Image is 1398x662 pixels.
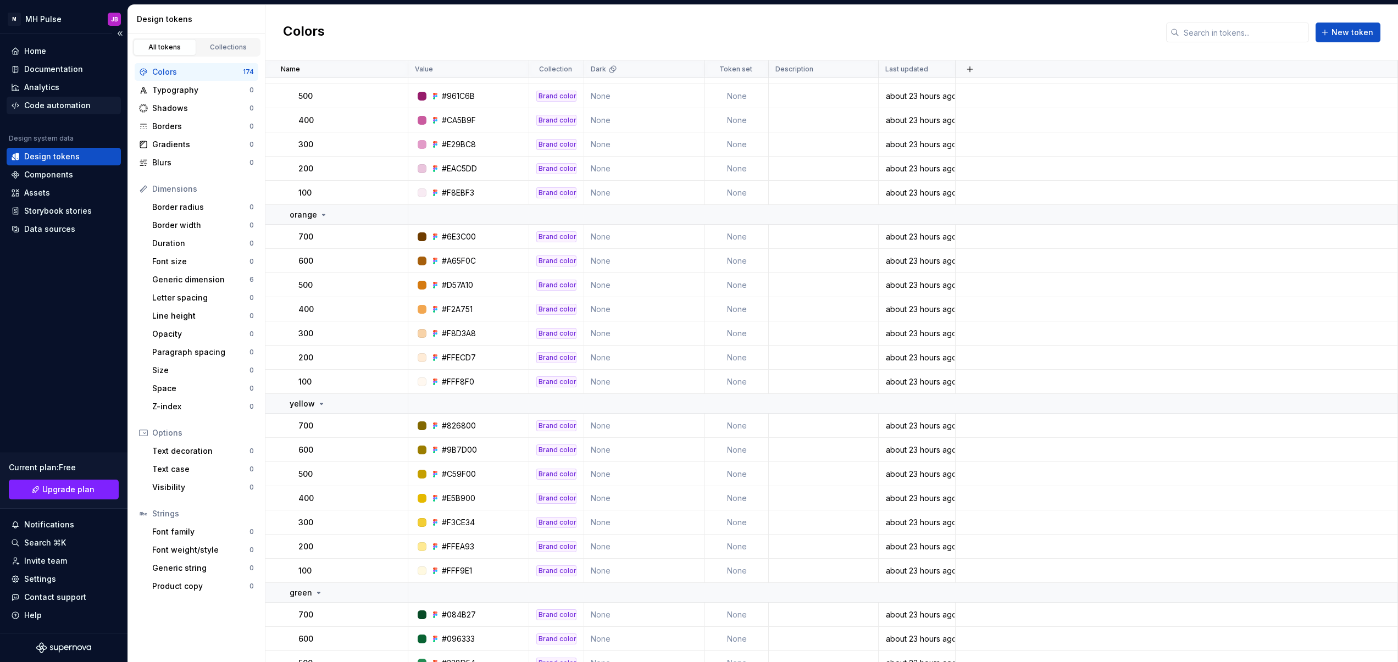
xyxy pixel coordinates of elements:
td: None [584,249,705,273]
button: Upgrade plan [9,480,119,499]
p: Dark [591,65,606,74]
div: #F3CE34 [442,517,475,528]
td: None [584,462,705,486]
div: #E5B900 [442,493,475,504]
div: Brand colors [536,469,576,480]
p: 100 [298,565,312,576]
td: None [705,486,769,510]
div: #6E3C00 [442,231,476,242]
div: #F8D3A8 [442,328,476,339]
div: about 23 hours ago [879,469,955,480]
div: about 23 hours ago [879,139,955,150]
p: green [290,587,312,598]
a: Storybook stories [7,202,121,220]
td: None [705,414,769,438]
div: Z-index [152,401,249,412]
div: 6 [249,275,254,284]
div: 0 [249,203,254,212]
div: 0 [249,221,254,230]
div: 0 [249,158,254,167]
div: Border width [152,220,249,231]
a: Border width0 [148,216,258,234]
div: #E29BC8 [442,139,476,150]
div: 0 [249,483,254,492]
div: 0 [249,140,254,149]
div: Code automation [24,100,91,111]
div: Size [152,365,249,376]
div: 0 [249,104,254,113]
div: 174 [243,68,254,76]
p: 500 [298,469,313,480]
a: Letter spacing0 [148,289,258,307]
div: Brand colors [536,444,576,455]
td: None [705,559,769,583]
div: Font weight/style [152,544,249,555]
div: Generic string [152,563,249,574]
div: Invite team [24,555,67,566]
div: about 23 hours ago [879,444,955,455]
div: #826800 [442,420,476,431]
div: 0 [249,564,254,572]
div: about 23 hours ago [879,493,955,504]
div: Assets [24,187,50,198]
div: 0 [249,527,254,536]
a: Z-index0 [148,398,258,415]
p: 600 [298,255,313,266]
div: Options [152,427,254,438]
div: Brand colors [536,163,576,174]
div: Space [152,383,249,394]
td: None [705,225,769,249]
div: Design system data [9,134,74,143]
td: None [705,84,769,108]
div: about 23 hours ago [879,91,955,102]
p: 400 [298,115,314,126]
a: Generic dimension6 [148,271,258,288]
td: None [705,157,769,181]
td: None [584,510,705,535]
p: Last updated [885,65,928,74]
a: Generic string0 [148,559,258,577]
div: Home [24,46,46,57]
a: Size0 [148,361,258,379]
a: Opacity0 [148,325,258,343]
p: 700 [298,420,313,431]
div: 0 [249,239,254,248]
div: 0 [249,582,254,591]
div: Shadows [152,103,249,114]
td: None [705,321,769,346]
div: #084B27 [442,609,476,620]
div: Brand colors [536,255,576,266]
p: 500 [298,280,313,291]
td: None [705,510,769,535]
div: about 23 hours ago [879,609,955,620]
a: Design tokens [7,148,121,165]
div: JB [111,15,118,24]
div: Design tokens [24,151,80,162]
a: Font family0 [148,523,258,541]
div: about 23 hours ago [879,255,955,266]
td: None [584,297,705,321]
div: Brand colors [536,231,576,242]
a: Gradients0 [135,136,258,153]
td: None [584,603,705,627]
td: None [705,462,769,486]
a: Text decoration0 [148,442,258,460]
td: None [584,132,705,157]
button: Search ⌘K [7,534,121,552]
button: New token [1316,23,1380,42]
div: Brand colors [536,493,576,504]
a: Space0 [148,380,258,397]
div: Analytics [24,82,59,93]
div: #096333 [442,633,475,644]
p: yellow [290,398,315,409]
div: 0 [249,546,254,554]
p: orange [290,209,317,220]
div: Data sources [24,224,75,235]
button: Collapse sidebar [112,26,127,41]
div: Paragraph spacing [152,347,249,358]
div: #D57A10 [442,280,473,291]
div: MH Pulse [25,14,62,25]
div: Border radius [152,202,249,213]
div: Brand colors [536,304,576,315]
a: Settings [7,570,121,588]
